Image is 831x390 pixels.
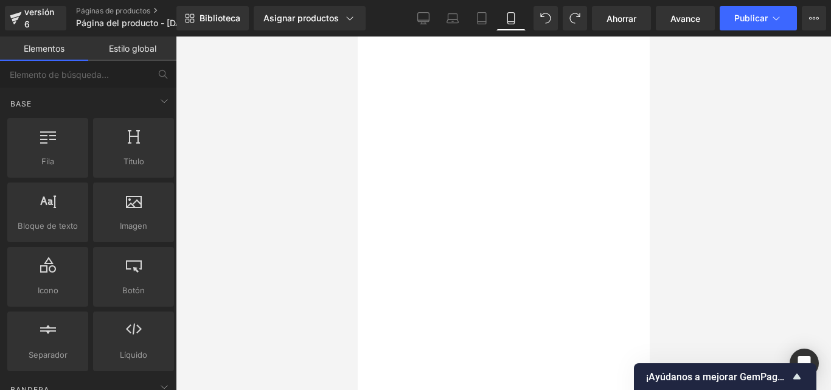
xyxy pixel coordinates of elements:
div: Abrir Intercom Messenger [790,349,819,378]
font: Fila [41,156,54,166]
font: Botón [122,285,145,295]
font: Base [10,99,32,108]
font: Título [123,156,144,166]
font: Página del producto - [DATE] 10:50:36 [76,18,232,28]
a: Tableta [467,6,496,30]
a: Móvil [496,6,526,30]
a: Computadora portátil [438,6,467,30]
font: Asignar productos [263,13,339,23]
button: Rehacer [563,6,587,30]
font: Separador [29,350,68,360]
font: Elementos [24,43,64,54]
button: Mostrar encuesta - ¡Ayúdanos a mejorar GemPages! [646,369,804,384]
a: versión 6 [5,6,66,30]
font: Publicar [734,13,768,23]
font: Ahorrar [607,13,636,24]
button: Publicar [720,6,797,30]
button: Más [802,6,826,30]
font: Biblioteca [200,13,240,23]
font: Bloque de texto [18,221,78,231]
font: versión 6 [24,7,54,29]
font: Estilo global [109,43,156,54]
font: Avance [670,13,700,24]
font: Icono [38,285,58,295]
a: Avance [656,6,715,30]
font: Imagen [120,221,147,231]
a: Páginas de productos [76,6,216,16]
font: Páginas de productos [76,6,150,15]
button: Deshacer [534,6,558,30]
font: ¡Ayúdanos a mejorar GemPages! [646,371,790,383]
a: Nueva Biblioteca [176,6,249,30]
font: Líquido [120,350,147,360]
a: De oficina [409,6,438,30]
